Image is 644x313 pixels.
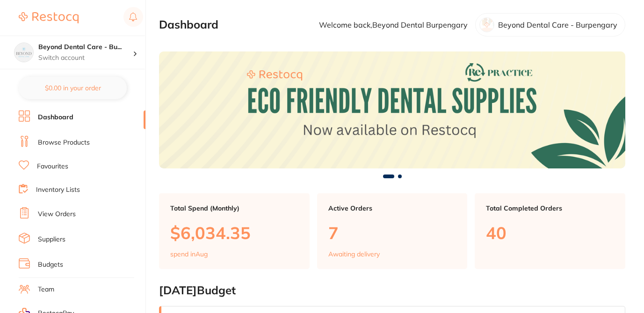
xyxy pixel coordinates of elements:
[38,260,63,269] a: Budgets
[19,12,79,23] img: Restocq Logo
[19,77,127,99] button: $0.00 in your order
[38,235,65,244] a: Suppliers
[19,7,79,29] a: Restocq Logo
[317,193,468,269] a: Active Orders7Awaiting delivery
[38,285,54,294] a: Team
[170,223,298,242] p: $6,034.35
[38,43,133,52] h4: Beyond Dental Care - Burpengary
[498,21,617,29] p: Beyond Dental Care - Burpengary
[38,210,76,219] a: View Orders
[36,185,80,195] a: Inventory Lists
[38,53,133,63] p: Switch account
[486,223,614,242] p: 40
[38,138,90,147] a: Browse Products
[486,204,614,212] p: Total Completed Orders
[170,204,298,212] p: Total Spend (Monthly)
[328,250,380,258] p: Awaiting delivery
[475,193,625,269] a: Total Completed Orders40
[319,21,468,29] p: Welcome back, Beyond Dental Burpengary
[14,43,33,62] img: Beyond Dental Care - Burpengary
[38,113,73,122] a: Dashboard
[328,223,456,242] p: 7
[159,51,625,168] img: Dashboard
[170,250,208,258] p: spend in Aug
[159,18,218,31] h2: Dashboard
[328,204,456,212] p: Active Orders
[159,284,625,297] h2: [DATE] Budget
[37,162,68,171] a: Favourites
[159,193,310,269] a: Total Spend (Monthly)$6,034.35spend inAug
